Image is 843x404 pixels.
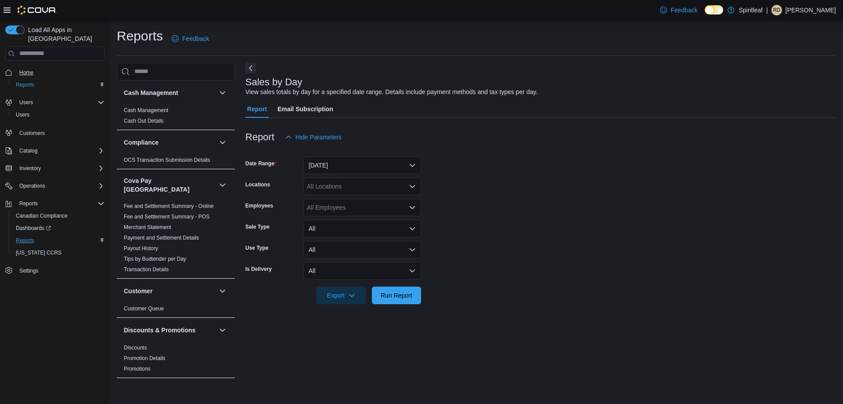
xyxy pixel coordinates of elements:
a: Tips by Budtender per Day [124,256,186,262]
h3: Report [245,132,274,142]
button: Inventory [2,162,108,175]
h3: Compliance [124,138,159,147]
span: Customers [16,127,104,138]
a: Payout History [124,245,158,251]
h3: Cash Management [124,88,178,97]
a: Customer Queue [124,306,164,312]
span: Canadian Compliance [12,211,104,221]
a: Home [16,67,37,78]
span: Canadian Compliance [16,212,68,219]
button: All [303,220,421,237]
h3: Discounts & Promotions [124,326,195,335]
button: [DATE] [303,157,421,174]
span: Cash Out Details [124,117,164,124]
label: Sale Type [245,223,270,230]
span: Export [322,287,360,304]
div: Compliance [117,155,235,169]
a: Dashboards [9,222,108,234]
button: Cova Pay [GEOGRAPHIC_DATA] [124,176,216,194]
span: Run Report [381,291,412,300]
span: Washington CCRS [12,247,104,258]
button: Next [245,63,256,73]
a: Reports [12,235,38,246]
a: Canadian Compliance [12,211,71,221]
span: Dashboards [12,223,104,233]
p: Spiritleaf [739,5,763,15]
span: Fee and Settlement Summary - POS [124,213,209,220]
button: Cash Management [124,88,216,97]
button: Export [317,287,366,304]
h3: Customer [124,287,152,295]
button: Users [9,109,108,121]
label: Is Delivery [245,266,272,273]
a: Dashboards [12,223,54,233]
nav: Complex example [5,62,104,300]
span: RD [773,5,780,15]
span: Reports [12,235,104,246]
span: Home [16,67,104,78]
button: Home [2,66,108,79]
h3: Sales by Day [245,77,303,87]
button: Open list of options [409,204,416,211]
div: Customer [117,303,235,317]
button: Discounts & Promotions [124,326,216,335]
span: Settings [16,265,104,276]
span: Tips by Budtender per Day [124,255,186,262]
span: Merchant Statement [124,224,171,231]
button: Catalog [2,145,108,157]
a: Settings [16,266,42,276]
span: Fee and Settlement Summary - Online [124,203,214,210]
label: Date Range [245,160,277,167]
span: Cash Management [124,107,168,114]
input: Dark Mode [705,5,723,15]
label: Locations [245,181,270,188]
span: Catalog [19,147,37,154]
a: Promotions [124,366,151,372]
a: Merchant Statement [124,224,171,230]
span: Customer Queue [124,305,164,312]
button: Open list of options [409,183,416,190]
span: Reports [16,198,104,209]
span: Operations [16,181,104,191]
button: Settings [2,264,108,277]
label: Use Type [245,244,268,251]
span: Load All Apps in [GEOGRAPHIC_DATA] [25,25,104,43]
span: Inventory [16,163,104,174]
a: Customers [16,128,48,138]
span: Reports [12,80,104,90]
button: Customer [217,286,228,296]
button: Catalog [16,146,41,156]
button: Discounts & Promotions [217,325,228,335]
span: Reports [19,200,38,207]
button: Inventory [16,163,44,174]
img: Cova [18,6,57,15]
a: Cash Out Details [124,118,164,124]
a: Transaction Details [124,266,169,273]
div: Discounts & Promotions [117,342,235,378]
a: [US_STATE] CCRS [12,247,65,258]
a: Discounts [124,345,147,351]
a: Reports [12,80,38,90]
button: Operations [16,181,49,191]
button: Users [16,97,36,108]
span: Promotion Details [124,355,166,362]
button: Reports [9,234,108,247]
span: Inventory [19,165,41,172]
span: Reports [16,81,34,88]
button: Cash Management [217,87,228,98]
h1: Reports [117,27,163,45]
button: Reports [2,197,108,210]
button: Reports [16,198,41,209]
span: Reports [16,237,34,244]
button: Operations [2,180,108,192]
span: Report [247,100,267,118]
span: Users [16,97,104,108]
span: [US_STATE] CCRS [16,249,61,256]
a: Users [12,109,33,120]
a: Cash Management [124,107,168,113]
span: Email Subscription [277,100,333,118]
a: Payment and Settlement Details [124,235,199,241]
